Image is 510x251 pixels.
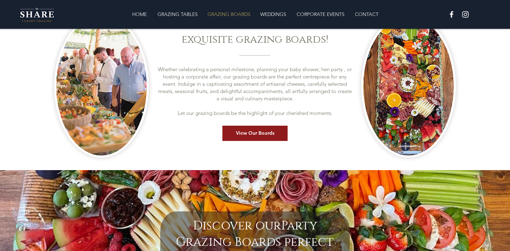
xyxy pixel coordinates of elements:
p: Let our grazing boards be the highlight of your cherished moments. [156,109,353,117]
p: HOME [129,7,150,21]
p: CONTACT [351,7,382,21]
ul: Social Bar [447,10,470,19]
img: White Facebook Icon [447,10,456,19]
img: Wedding Pic.jpg [56,17,147,156]
img: Grazing Board Large file.jpg [363,17,454,156]
a: GRAZING BOARDS [202,7,255,21]
p: WEDDINGS [257,7,290,21]
span: Discover our [193,218,281,234]
a: GRAZING TABLES [152,7,202,21]
a: CORPORATE EVENTS [291,7,350,21]
p: CORPORATE EVENTS [293,7,348,21]
p: GRAZING BOARDS [204,7,254,21]
nav: Site [85,7,425,21]
p: GRAZING TABLES [154,7,201,21]
a: HOME [127,7,152,21]
span: View Our Boards [236,130,274,137]
a: WEDDINGS [255,7,291,21]
img: White Instagram Icon [461,10,470,19]
a: CONTACT [350,7,383,21]
img: Share Luxury Grazing Logo.png [12,5,62,24]
a: View Our Boards [222,126,288,141]
p: Whether celebrating a personal milestone, planning your baby shower, hen party , or hosting a cor... [156,66,353,109]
